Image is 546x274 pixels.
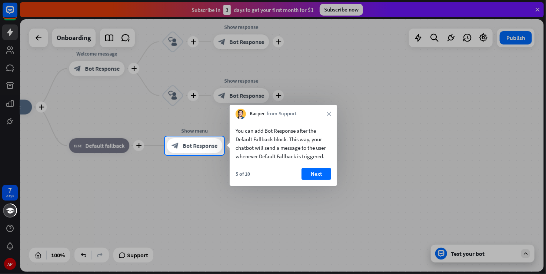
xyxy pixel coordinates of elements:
[172,142,179,149] i: block_bot_response
[250,110,265,118] span: Kacper
[327,112,331,116] i: close
[236,171,250,177] div: 5 of 10
[6,3,28,25] button: Open LiveChat chat widget
[302,168,331,180] button: Next
[267,110,297,118] span: from Support
[236,126,331,161] div: You can add Bot Response after the Default Fallback block. This way, your chatbot will send a mes...
[183,142,217,149] span: Bot Response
